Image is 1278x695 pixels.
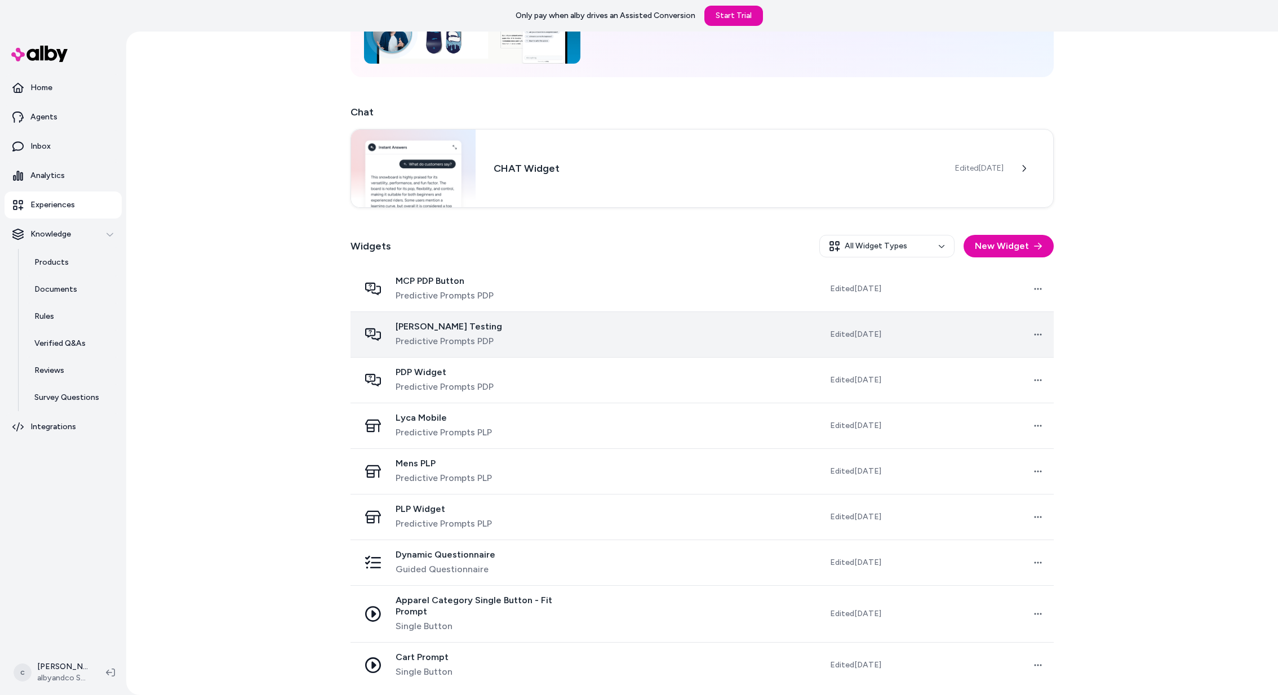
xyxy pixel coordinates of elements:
p: Agents [30,112,57,123]
p: Rules [34,311,54,322]
p: Inbox [30,141,51,152]
span: Edited [DATE] [830,329,881,340]
img: Chat widget [351,130,476,207]
span: Single Button [396,665,452,679]
span: PDP Widget [396,367,494,378]
p: [PERSON_NAME] [37,661,88,672]
h3: CHAT Widget [494,161,937,176]
span: PLP Widget [396,504,492,515]
span: Apparel Category Single Button - Fit Prompt [396,595,584,617]
span: MCP PDP Button [396,275,494,287]
span: Edited [DATE] [830,466,881,477]
a: Home [5,74,122,101]
a: Inbox [5,133,122,160]
p: Experiences [30,199,75,211]
span: Cart Prompt [396,652,452,663]
a: Analytics [5,162,122,189]
span: Predictive Prompts PLP [396,426,492,439]
span: Predictive Prompts PDP [396,380,494,394]
span: albyandco SolCon [37,672,88,684]
a: Integrations [5,413,122,440]
p: Only pay when alby drives an Assisted Conversion [516,10,695,21]
p: Survey Questions [34,392,99,403]
span: Edited [DATE] [830,511,881,523]
h2: Widgets [350,238,391,254]
button: Knowledge [5,221,122,248]
a: Products [23,249,122,276]
a: Rules [23,303,122,330]
span: Single Button [396,620,584,633]
a: Verified Q&As [23,330,122,357]
a: Documents [23,276,122,303]
a: Survey Questions [23,384,122,411]
span: Lyca Mobile [396,412,492,424]
span: Predictive Prompts PDP [396,289,494,302]
a: Experiences [5,191,122,219]
span: Predictive Prompts PDP [396,335,502,348]
p: Documents [34,284,77,295]
span: c [14,663,32,681]
h2: Chat [350,104,1054,120]
img: alby Logo [11,46,68,62]
span: Edited [DATE] [830,608,881,620]
a: Agents [5,104,122,131]
span: Edited [DATE] [830,557,881,568]
button: c[PERSON_NAME]albyandco SolCon [7,654,97,690]
a: Start Trial [704,6,763,26]
span: Edited [DATE] [830,375,881,386]
span: [PERSON_NAME] Testing [396,321,502,332]
span: Predictive Prompts PLP [396,471,492,485]
span: Mens PLP [396,458,492,469]
p: Analytics [30,170,65,181]
span: Dynamic Questionnaire [396,549,495,560]
p: Integrations [30,421,76,433]
span: Edited [DATE] [830,283,881,295]
span: Edited [DATE] [830,660,881,671]
p: Knowledge [30,229,71,240]
p: Home [30,82,52,93]
span: Edited [DATE] [830,420,881,431]
p: Reviews [34,365,64,376]
a: Reviews [23,357,122,384]
span: Edited [DATE] [955,163,1004,174]
span: Predictive Prompts PLP [396,517,492,531]
span: Guided Questionnaire [396,563,495,576]
p: Products [34,257,69,268]
button: New Widget [964,235,1054,257]
p: Verified Q&As [34,338,86,349]
button: All Widget Types [819,235,955,257]
a: Chat widgetCHAT WidgetEdited[DATE] [350,129,1054,208]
